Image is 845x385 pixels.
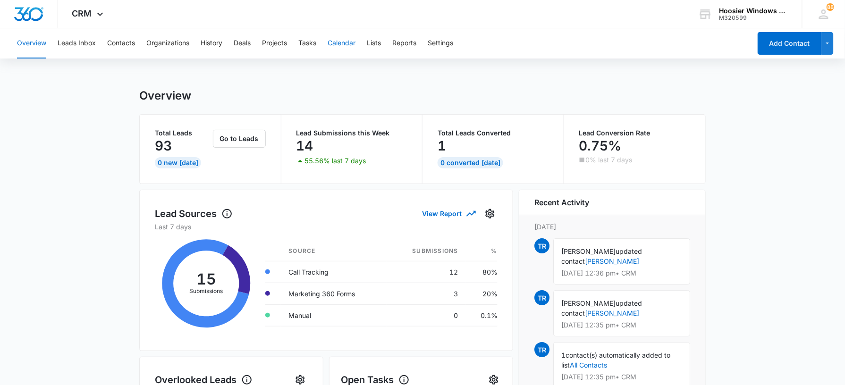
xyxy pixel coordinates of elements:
button: Go to Leads [213,130,266,148]
a: [PERSON_NAME] [585,257,639,265]
div: 0 Converted [DATE] [438,157,503,168]
h1: Overview [139,89,191,103]
p: 0.75% [579,138,622,153]
p: Lead Conversion Rate [579,130,691,136]
span: CRM [72,8,92,18]
div: account name [719,7,788,15]
span: [PERSON_NAME] [561,247,616,255]
button: Contacts [107,28,135,59]
button: Add Contact [758,32,821,55]
button: Lists [367,28,381,59]
span: 1 [561,351,566,359]
p: 0% last 7 days [586,157,633,163]
span: TR [534,290,549,305]
th: Source [281,241,387,261]
p: [DATE] 12:35 pm • CRM [561,374,682,380]
a: Go to Leads [213,134,266,142]
button: Projects [262,28,287,59]
p: Lead Submissions this Week [296,130,407,136]
p: 14 [296,138,313,153]
td: Call Tracking [281,261,387,283]
td: Marketing 360 Forms [281,283,387,304]
button: Overview [17,28,46,59]
span: contact(s) automatically added to list [561,351,670,369]
div: 0 New [DATE] [155,157,201,168]
p: [DATE] 12:35 pm • CRM [561,322,682,328]
button: View Report [422,205,475,222]
td: 20% [466,283,498,304]
span: TR [534,238,549,253]
p: Total Leads [155,130,211,136]
p: 55.56% last 7 days [305,158,366,164]
span: TR [534,342,549,357]
p: [DATE] 12:36 pm • CRM [561,270,682,276]
span: [PERSON_NAME] [561,299,616,307]
p: Total Leads Converted [438,130,549,136]
h1: Lead Sources [155,207,233,221]
th: % [466,241,498,261]
button: History [201,28,222,59]
td: 80% [466,261,498,283]
span: 88 [827,3,834,11]
p: 93 [155,138,172,153]
p: [DATE] [534,222,690,232]
p: 1 [438,138,446,153]
td: Manual [281,304,387,326]
td: 3 [387,283,465,304]
button: Reports [392,28,416,59]
button: Settings [482,206,498,221]
button: Organizations [146,28,189,59]
button: Leads Inbox [58,28,96,59]
h6: Recent Activity [534,197,589,208]
a: All Contacts [570,361,607,369]
div: notifications count [827,3,834,11]
th: Submissions [387,241,465,261]
td: 12 [387,261,465,283]
button: Deals [234,28,251,59]
div: account id [719,15,788,21]
p: Last 7 days [155,222,498,232]
button: Settings [428,28,453,59]
td: 0.1% [466,304,498,326]
td: 0 [387,304,465,326]
button: Calendar [328,28,355,59]
a: [PERSON_NAME] [585,309,639,317]
button: Tasks [298,28,316,59]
